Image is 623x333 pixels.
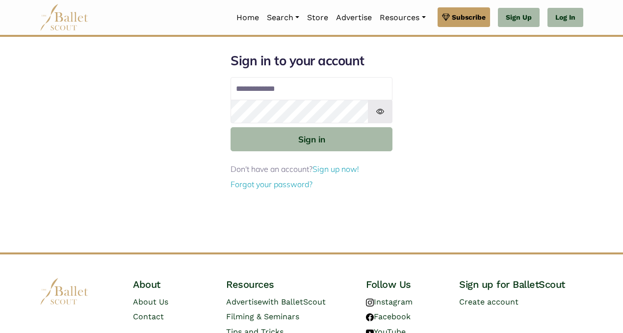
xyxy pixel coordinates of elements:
a: Forgot your password? [231,179,312,189]
a: Home [233,7,263,28]
a: Create account [459,297,519,306]
a: About Us [133,297,168,306]
img: gem.svg [442,12,450,23]
a: Subscribe [438,7,490,27]
h4: Resources [226,278,350,291]
img: logo [40,278,89,305]
a: Store [303,7,332,28]
h4: Follow Us [366,278,443,291]
img: instagram logo [366,299,374,306]
a: Facebook [366,312,411,321]
a: Contact [133,312,164,321]
img: facebook logo [366,313,374,321]
a: Search [263,7,303,28]
span: with BalletScout [262,297,326,306]
a: Filming & Seminars [226,312,299,321]
a: Advertisewith BalletScout [226,297,326,306]
a: Sign up now! [312,164,359,174]
a: Resources [376,7,429,28]
h4: Sign up for BalletScout [459,278,583,291]
button: Sign in [231,127,392,151]
p: Don't have an account? [231,163,392,176]
span: Subscribe [452,12,486,23]
a: Advertise [332,7,376,28]
a: Sign Up [498,8,540,28]
h1: Sign in to your account [231,53,392,69]
h4: About [133,278,210,291]
a: Instagram [366,297,413,306]
a: Log In [547,8,583,28]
